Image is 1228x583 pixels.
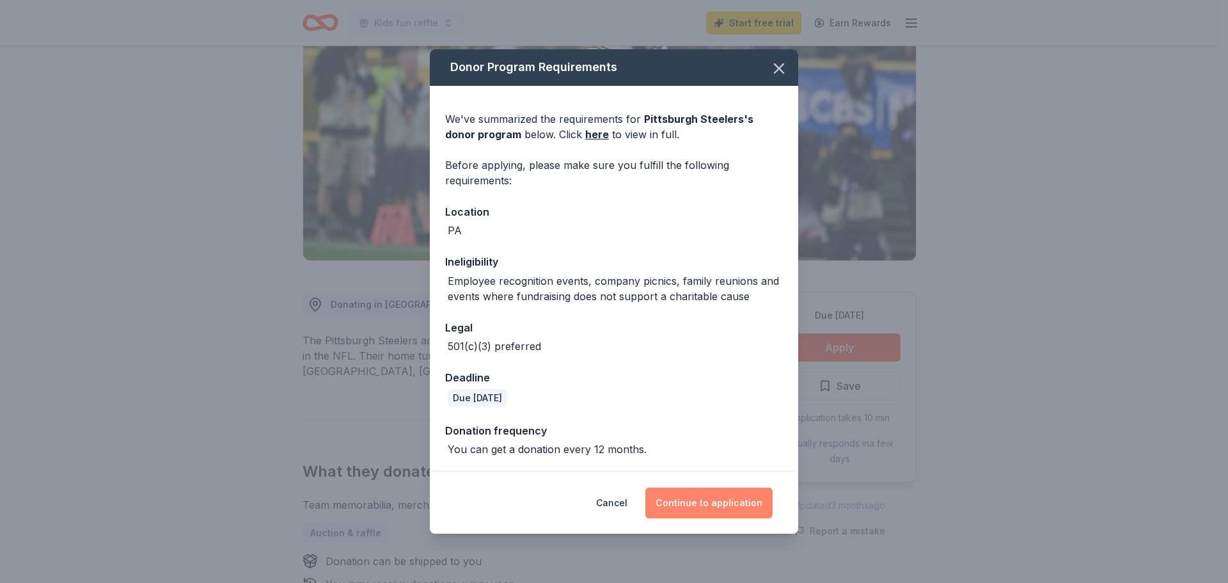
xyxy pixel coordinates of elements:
div: Before applying, please make sure you fulfill the following requirements: [445,157,783,188]
div: Location [445,204,783,220]
div: Donation frequency [445,422,783,439]
div: Ineligibility [445,253,783,270]
button: Continue to application [645,488,773,518]
div: We've summarized the requirements for below. Click to view in full. [445,111,783,142]
button: Cancel [596,488,627,518]
a: here [585,127,609,142]
div: You can get a donation every 12 months. [448,442,647,457]
div: Legal [445,319,783,336]
div: Employee recognition events, company picnics, family reunions and events where fundraising does n... [448,273,783,304]
div: Due [DATE] [448,389,507,407]
div: PA [448,223,462,238]
div: Deadline [445,369,783,386]
div: 501(c)(3) preferred [448,339,541,354]
div: Donor Program Requirements [430,49,798,86]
